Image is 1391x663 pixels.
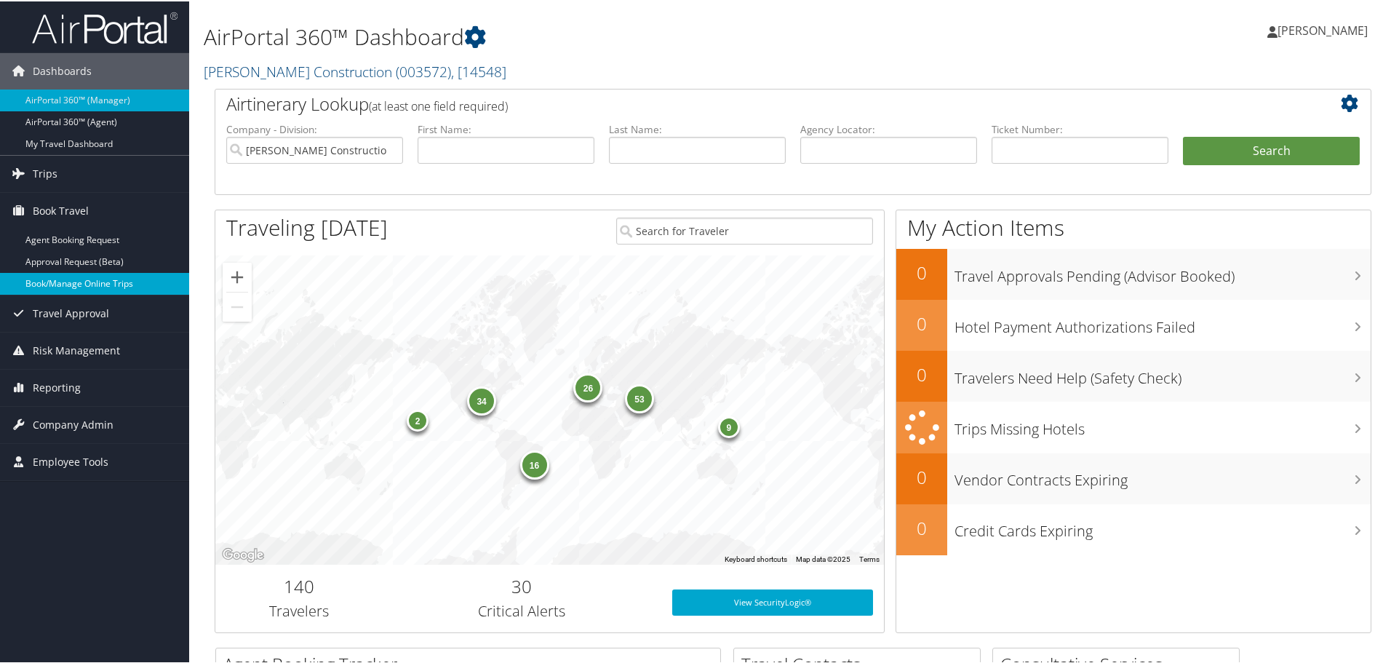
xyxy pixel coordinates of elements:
a: 0Credit Cards Expiring [896,503,1371,554]
button: Search [1183,135,1360,164]
h1: My Action Items [896,211,1371,242]
h3: Credit Cards Expiring [954,512,1371,540]
input: Search for Traveler [616,216,873,243]
h3: Travelers [226,600,372,620]
div: 2 [407,408,429,429]
h2: 0 [896,259,947,284]
img: airportal-logo.png [32,9,178,44]
span: Dashboards [33,52,92,88]
a: Trips Missing Hotels [896,400,1371,452]
span: Company Admin [33,405,113,442]
span: Employee Tools [33,442,108,479]
div: 9 [718,414,740,436]
span: Trips [33,154,57,191]
h2: 0 [896,515,947,539]
a: 0Travelers Need Help (Safety Check) [896,349,1371,400]
label: Last Name: [609,121,786,135]
button: Keyboard shortcuts [725,553,787,563]
a: 0Travel Approvals Pending (Advisor Booked) [896,247,1371,298]
span: Book Travel [33,191,89,228]
span: (at least one field required) [369,97,508,113]
label: Agency Locator: [800,121,977,135]
a: [PERSON_NAME] [1267,7,1382,51]
button: Zoom in [223,261,252,290]
h1: AirPortal 360™ Dashboard [204,20,989,51]
label: First Name: [418,121,594,135]
h3: Hotel Payment Authorizations Failed [954,309,1371,336]
a: 0Vendor Contracts Expiring [896,452,1371,503]
h3: Travelers Need Help (Safety Check) [954,360,1371,387]
h2: 30 [394,573,650,598]
div: 53 [625,382,654,411]
label: Ticket Number: [992,121,1168,135]
h2: 0 [896,464,947,488]
span: Travel Approval [33,294,109,330]
a: Open this area in Google Maps (opens a new window) [219,544,267,563]
span: [PERSON_NAME] [1278,21,1368,37]
h1: Traveling [DATE] [226,211,388,242]
a: Terms (opens in new tab) [859,554,880,562]
img: Google [219,544,267,563]
button: Zoom out [223,291,252,320]
div: 16 [519,449,549,478]
h3: Vendor Contracts Expiring [954,461,1371,489]
h3: Trips Missing Hotels [954,410,1371,438]
span: Reporting [33,368,81,405]
a: [PERSON_NAME] Construction [204,60,506,80]
div: 26 [573,372,602,401]
span: , [ 14548 ] [451,60,506,80]
h3: Travel Approvals Pending (Advisor Booked) [954,258,1371,285]
div: 34 [467,385,496,414]
a: 0Hotel Payment Authorizations Failed [896,298,1371,349]
span: ( 003572 ) [396,60,451,80]
label: Company - Division: [226,121,403,135]
a: View SecurityLogic® [672,588,873,614]
span: Risk Management [33,331,120,368]
h2: 0 [896,361,947,386]
h2: 0 [896,310,947,335]
h2: 140 [226,573,372,598]
span: Map data ©2025 [796,554,850,562]
h3: Critical Alerts [394,600,650,620]
h2: Airtinerary Lookup [226,90,1264,115]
